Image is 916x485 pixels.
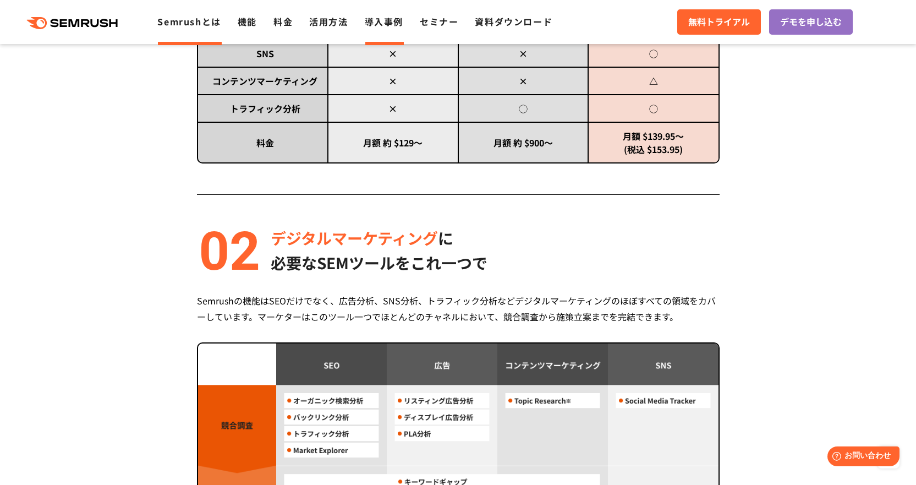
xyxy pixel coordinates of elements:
td: △ [588,67,718,95]
span: デジタルマーケティング [271,227,438,249]
td: SNS [198,40,328,67]
td: × [328,95,458,122]
a: 導入事例 [365,15,403,28]
a: 無料トライアル [677,9,761,35]
a: 資料ダウンロード [475,15,552,28]
td: × [328,67,458,95]
td: 月額 約 $129～ [328,122,458,162]
a: セミナー [420,15,458,28]
a: 料金 [273,15,293,28]
img: alt [197,226,263,275]
td: 料金 [198,122,328,162]
td: × [458,67,589,95]
td: ◯ [588,95,718,122]
td: 月額 $139.95～ (税込 $153.95) [588,122,718,162]
p: に [271,226,487,250]
td: × [328,40,458,67]
a: 機能 [238,15,257,28]
a: デモを申し込む [769,9,853,35]
p: 必要なSEMツールをこれ一つで [271,250,487,275]
td: トラフィック分析 [198,95,328,122]
span: 無料トライアル [688,15,750,29]
span: デモを申し込む [780,15,842,29]
iframe: Help widget launcher [818,442,904,473]
td: ◯ [588,40,718,67]
td: コンテンツマーケティング [198,67,328,95]
td: 月額 約 $900～ [458,122,589,162]
a: 活用方法 [309,15,348,28]
a: Semrushとは [157,15,221,28]
td: ◯ [458,95,589,122]
div: Semrushの機能はSEOだけでなく、広告分析、SNS分析、トラフィック分析などデジタルマーケティングのほぼすべての領域をカバーしています。マーケターはこのツール一つでほとんどのチャネルにおい... [197,293,720,325]
td: × [458,40,589,67]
